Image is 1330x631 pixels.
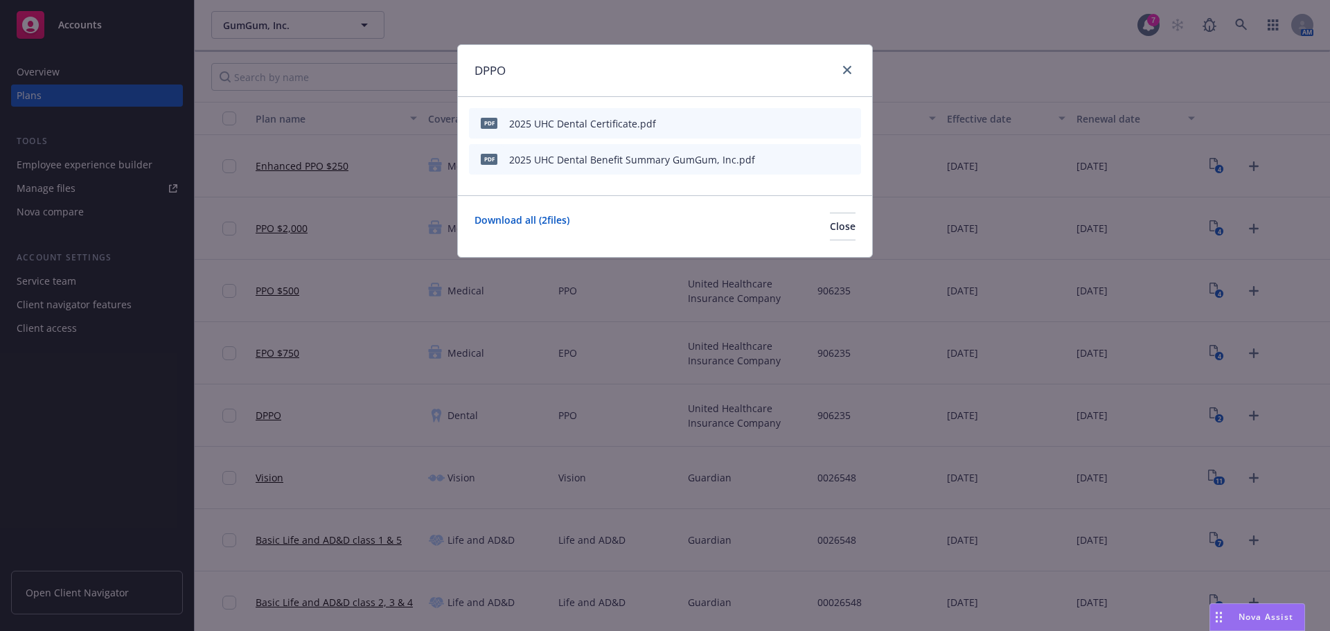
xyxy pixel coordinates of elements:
[475,213,569,240] a: Download all ( 2 files)
[799,152,810,167] button: download file
[830,213,855,240] button: Close
[799,116,810,131] button: download file
[475,62,506,80] h1: DPPO
[1239,611,1293,623] span: Nova Assist
[844,152,855,167] button: archive file
[509,152,755,167] div: 2025 UHC Dental Benefit Summary GumGum, Inc.pdf
[830,220,855,233] span: Close
[1209,603,1305,631] button: Nova Assist
[481,118,497,128] span: pdf
[844,116,855,131] button: archive file
[821,152,833,167] button: preview file
[509,116,656,131] div: 2025 UHC Dental Certificate.pdf
[821,116,833,131] button: preview file
[481,154,497,164] span: pdf
[1210,604,1227,630] div: Drag to move
[839,62,855,78] a: close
